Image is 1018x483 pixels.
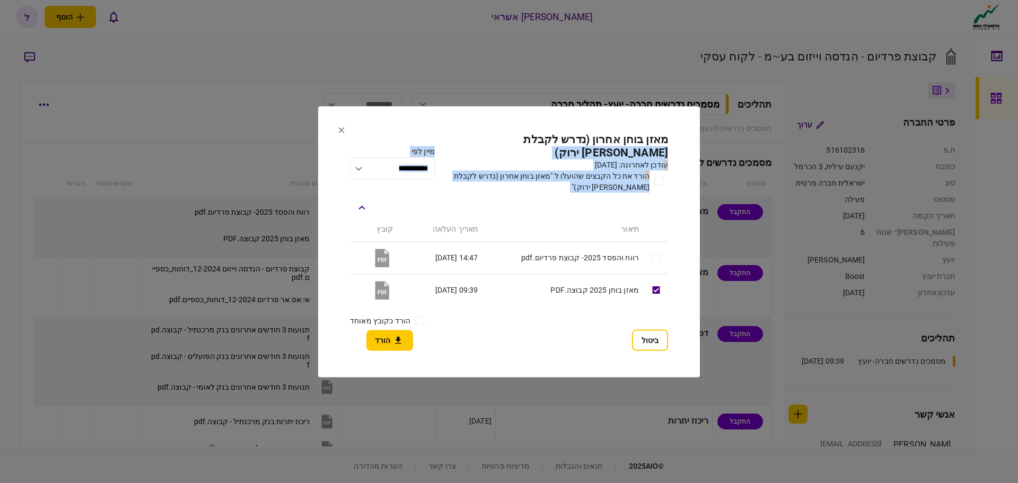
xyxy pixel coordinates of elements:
[366,330,413,350] button: הורד
[350,146,435,157] div: מיין לפי
[440,133,668,159] h2: מאזן בוחן אחרון (נדרש לקבלת [PERSON_NAME] ירוק)
[440,159,668,170] div: עודכן לאחרונה: [DATE]
[440,170,650,192] div: הורד את כל הקבצים שהועלו ל "מאזן בוחן אחרון (נדרש לקבלת [PERSON_NAME] ירוק)"
[632,329,668,350] button: ביטול
[350,217,398,242] th: קובץ
[398,274,483,306] td: 09:39 [DATE]
[483,274,644,306] td: מאזן בוחן 2025 קבוצה.PDF
[398,242,483,274] td: 14:47 [DATE]
[350,315,410,326] label: הורד כקובץ מאוחד
[483,242,644,274] td: רווח והפסד 2025- קבוצת פרדיום.pdf
[483,217,644,242] th: תיאור
[398,217,483,242] th: תאריך העלאה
